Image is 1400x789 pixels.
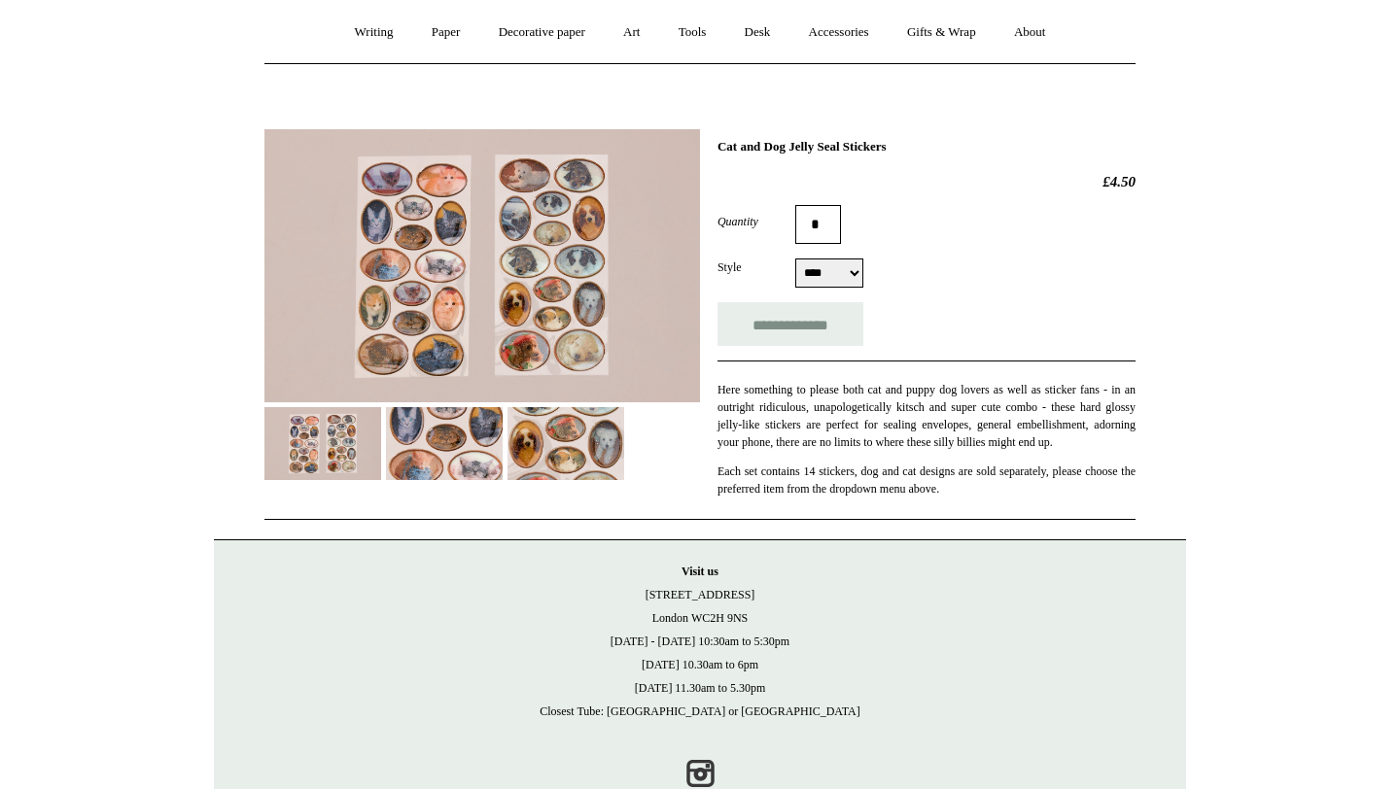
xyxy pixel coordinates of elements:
p: Here something to please both cat and puppy dog lovers as well as sticker fans - in an outright r... [717,381,1136,451]
img: Cat and Dog Jelly Seal Stickers [264,407,381,480]
a: About [997,7,1064,58]
img: Cat and Dog Jelly Seal Stickers [386,407,503,480]
p: [STREET_ADDRESS] London WC2H 9NS [DATE] - [DATE] 10:30am to 5:30pm [DATE] 10.30am to 6pm [DATE] 1... [233,560,1167,723]
p: Each set contains 14 stickers, dog and cat designs are sold separately, please choose the preferr... [717,463,1136,497]
a: Paper [414,7,478,58]
strong: Visit us [682,565,718,578]
a: Desk [727,7,788,58]
img: Cat and Dog Jelly Seal Stickers [264,129,700,402]
h2: £4.50 [717,173,1136,190]
label: Quantity [717,213,795,230]
img: Cat and Dog Jelly Seal Stickers [507,407,624,480]
a: Accessories [791,7,887,58]
a: Art [606,7,657,58]
h1: Cat and Dog Jelly Seal Stickers [717,139,1136,154]
a: Writing [337,7,411,58]
label: Style [717,258,795,276]
a: Tools [661,7,724,58]
a: Gifts & Wrap [890,7,994,58]
a: Decorative paper [481,7,603,58]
